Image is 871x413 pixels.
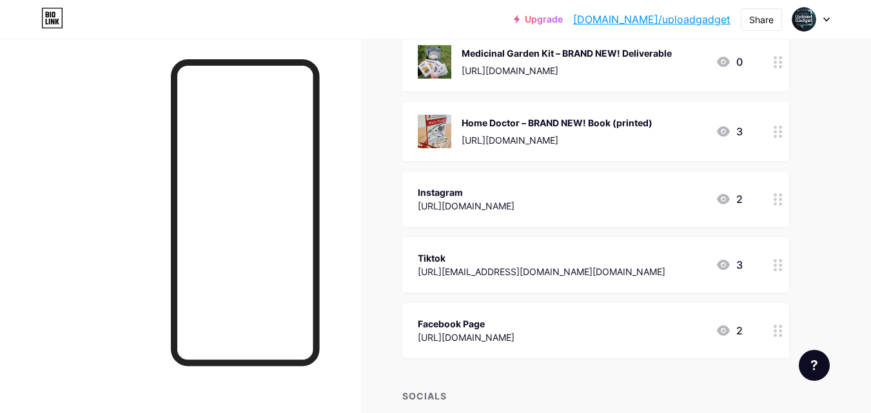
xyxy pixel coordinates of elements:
a: Upgrade [514,14,563,24]
div: Tiktok [418,251,665,265]
div: 3 [716,257,743,273]
div: 3 [716,124,743,139]
div: [URL][EMAIL_ADDRESS][DOMAIN_NAME][DOMAIN_NAME] [418,265,665,278]
div: [URL][DOMAIN_NAME] [462,64,672,77]
div: 2 [716,191,743,207]
img: uploadgadget [792,7,816,32]
img: Medicinal Garden Kit – BRAND NEW! Deliverable [418,45,451,79]
div: Medicinal Garden Kit – BRAND NEW! Deliverable [462,46,672,60]
div: SOCIALS [402,389,789,403]
div: Share [749,13,774,26]
div: 2 [716,323,743,338]
div: 0 [716,54,743,70]
a: [DOMAIN_NAME]/uploadgadget [573,12,730,27]
div: Home Doctor – BRAND NEW! Book (printed) [462,116,652,130]
img: Home Doctor – BRAND NEW! Book (printed) [418,115,451,148]
div: [URL][DOMAIN_NAME] [418,331,514,344]
div: [URL][DOMAIN_NAME] [418,199,514,213]
div: [URL][DOMAIN_NAME] [462,133,652,147]
div: Instagram [418,186,514,199]
div: Facebook Page [418,317,514,331]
